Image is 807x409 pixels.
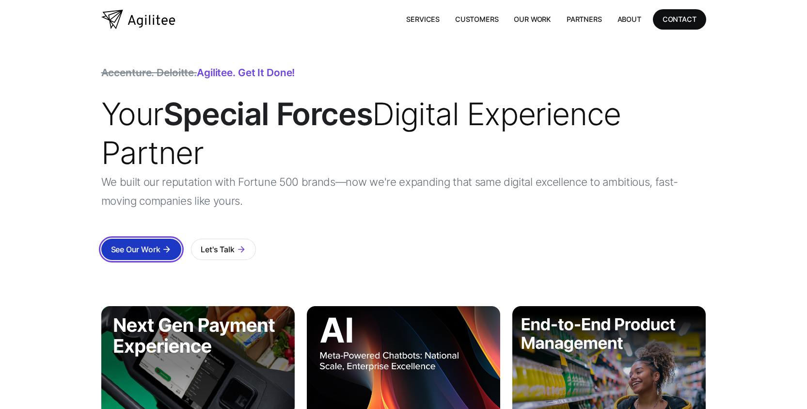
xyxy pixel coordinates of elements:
[398,9,447,29] a: Services
[101,239,182,260] a: See Our Workarrow_forward
[191,239,255,260] a: Let's Talkarrow_forward
[201,243,234,256] div: Let's Talk
[653,9,706,29] a: CONTACT
[101,95,621,171] span: Your Digital Experience Partner
[101,68,295,78] div: Agilitee. Get it done!
[663,13,696,25] div: CONTACT
[101,172,706,210] p: We built our reputation with Fortune 500 brands—now we're expanding that same digital excellence ...
[610,9,649,29] a: About
[111,243,160,256] div: See Our Work
[447,9,506,29] a: Customers
[237,245,246,254] div: arrow_forward
[506,9,559,29] a: Our Work
[162,245,172,254] div: arrow_forward
[101,66,197,79] span: Accenture. Deloitte.
[101,10,175,29] a: home
[559,9,610,29] a: Partners
[163,95,372,132] strong: Special Forces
